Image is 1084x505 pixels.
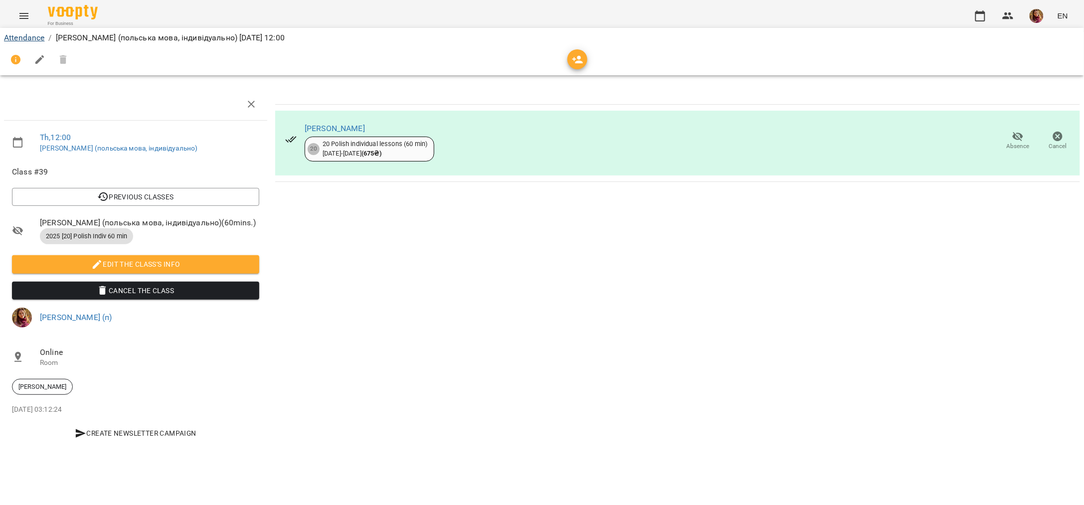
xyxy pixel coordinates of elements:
[12,166,259,178] span: Class #39
[1038,127,1078,155] button: Cancel
[40,358,259,368] p: Room
[12,255,259,273] button: Edit the class's Info
[12,308,32,328] img: 4fb94bb6ae1e002b961ceeb1b4285021.JPG
[40,217,259,229] span: [PERSON_NAME] (польська мова, індивідуально) ( 60 mins. )
[1030,9,1044,23] img: 4fb94bb6ae1e002b961ceeb1b4285021.JPG
[1049,142,1067,151] span: Cancel
[4,33,44,42] a: Attendance
[16,427,255,439] span: Create Newsletter Campaign
[12,282,259,300] button: Cancel the class
[12,382,72,391] span: [PERSON_NAME]
[308,143,320,155] div: 20
[1054,6,1072,25] button: EN
[998,127,1038,155] button: Absence
[48,5,98,19] img: Voopty Logo
[1058,10,1068,21] span: EN
[12,4,36,28] button: Menu
[56,32,285,44] p: [PERSON_NAME] (польська мова, індивідуально) [DATE] 12:00
[4,32,1080,44] nav: breadcrumb
[40,346,259,358] span: Online
[12,188,259,206] button: Previous Classes
[361,150,381,157] b: ( 675 ₴ )
[12,379,73,395] div: [PERSON_NAME]
[20,258,251,270] span: Edit the class's Info
[20,191,251,203] span: Previous Classes
[12,424,259,442] button: Create Newsletter Campaign
[12,405,259,415] p: [DATE] 03:12:24
[323,140,427,158] div: 20 Polish individual lessons (60 min) [DATE] - [DATE]
[40,133,71,142] a: Th , 12:00
[1007,142,1030,151] span: Absence
[40,144,197,152] a: [PERSON_NAME] (польська мова, індивідуально)
[48,20,98,27] span: For Business
[305,124,365,133] a: [PERSON_NAME]
[40,313,112,322] a: [PERSON_NAME] (п)
[40,232,133,241] span: 2025 [20] Polish Indiv 60 min
[48,32,51,44] li: /
[20,285,251,297] span: Cancel the class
